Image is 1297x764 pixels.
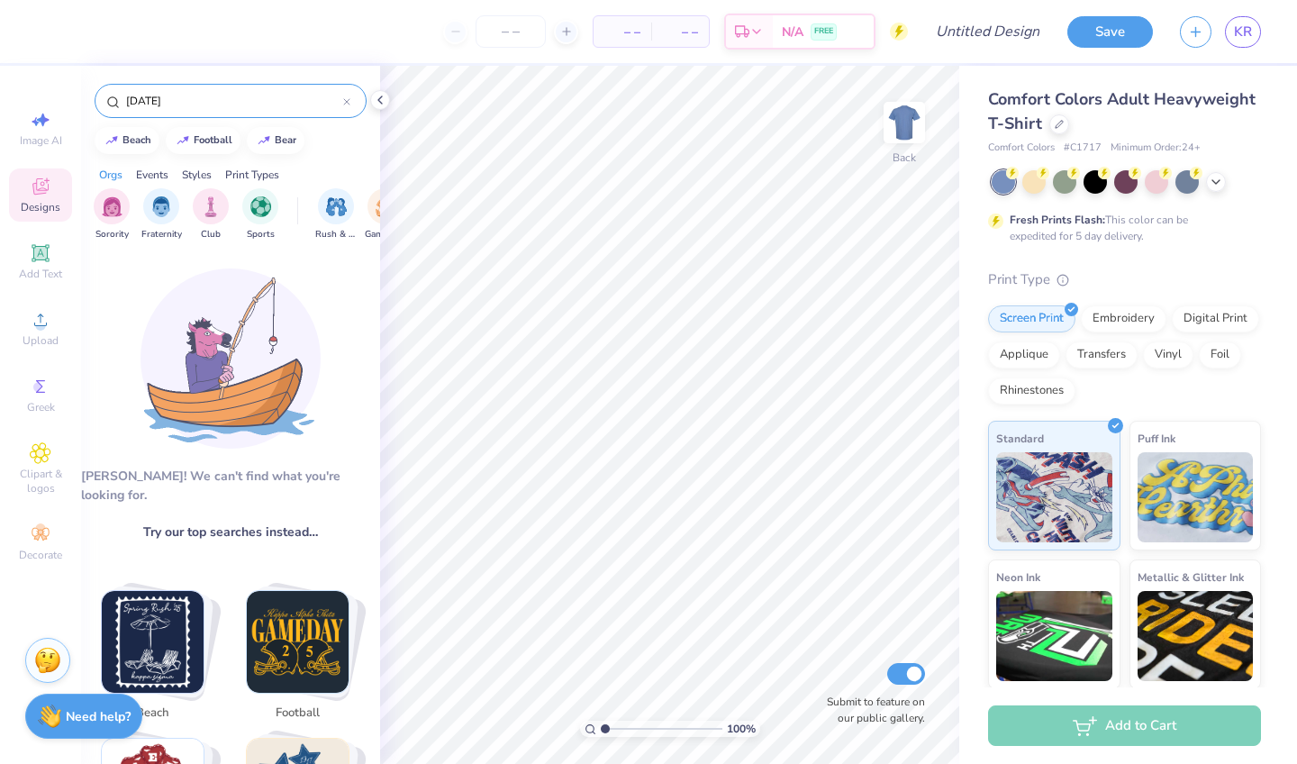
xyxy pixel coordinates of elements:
span: Club [201,228,221,241]
img: beach [102,591,204,693]
div: filter for Sports [242,188,278,241]
button: football [166,127,240,154]
button: bear [247,127,304,154]
div: Orgs [99,167,122,183]
span: Standard [996,429,1044,448]
span: Clipart & logos [9,467,72,496]
span: – – [662,23,698,41]
div: filter for Club [193,188,229,241]
img: Rush & Bid Image [326,196,347,217]
img: Sports Image [250,196,271,217]
div: Foil [1199,341,1241,368]
span: KR [1234,22,1252,42]
div: filter for Fraternity [141,188,182,241]
span: 100 % [727,721,756,737]
span: beach [123,705,182,723]
input: Try "Alpha" [124,92,343,110]
img: Loading... [141,268,321,449]
div: Screen Print [988,305,1075,332]
input: – – [476,15,546,48]
button: beach [95,127,159,154]
div: Transfers [1066,341,1138,368]
div: bear [275,135,296,145]
img: Neon Ink [996,591,1112,681]
span: Comfort Colors [988,141,1055,156]
div: football [194,135,232,145]
div: Rhinestones [988,377,1075,405]
div: filter for Rush & Bid [315,188,357,241]
span: Rush & Bid [315,228,357,241]
img: Metallic & Glitter Ink [1138,591,1254,681]
span: Puff Ink [1138,429,1175,448]
img: Puff Ink [1138,452,1254,542]
span: Greek [27,400,55,414]
img: Game Day Image [376,196,396,217]
span: Add Text [19,267,62,281]
img: trend_line.gif [104,135,119,146]
div: filter for Game Day [365,188,406,241]
div: This color can be expedited for 5 day delivery. [1010,212,1231,244]
label: Submit to feature on our public gallery. [817,694,925,726]
span: Sorority [95,228,129,241]
img: Sorority Image [102,196,122,217]
img: football [247,591,349,693]
img: trend_line.gif [257,135,271,146]
span: FREE [814,25,833,38]
div: Digital Print [1172,305,1259,332]
span: Designs [21,200,60,214]
button: filter button [242,188,278,241]
span: Metallic & Glitter Ink [1138,568,1244,587]
img: Back [886,105,922,141]
img: Fraternity Image [151,196,171,217]
span: Image AI [20,133,62,148]
button: Stack Card Button beach [90,590,226,729]
img: Standard [996,452,1112,542]
span: Game Day [365,228,406,241]
span: Minimum Order: 24 + [1111,141,1201,156]
div: [PERSON_NAME]! We can't find what you're looking for. [81,467,380,505]
div: Print Type [988,269,1261,290]
span: Neon Ink [996,568,1040,587]
button: filter button [315,188,357,241]
strong: Need help? [66,708,131,725]
span: Upload [23,333,59,348]
span: – – [604,23,640,41]
span: N/A [782,23,803,41]
div: Applique [988,341,1060,368]
span: Comfort Colors Adult Heavyweight T-Shirt [988,88,1256,134]
span: Fraternity [141,228,182,241]
button: filter button [365,188,406,241]
div: Print Types [225,167,279,183]
img: Club Image [201,196,221,217]
div: Vinyl [1143,341,1193,368]
div: Styles [182,167,212,183]
a: KR [1225,16,1261,48]
div: beach [122,135,151,145]
span: football [268,705,327,723]
span: # C1717 [1064,141,1102,156]
img: trend_line.gif [176,135,190,146]
button: filter button [94,188,130,241]
span: Decorate [19,548,62,562]
button: filter button [193,188,229,241]
div: Embroidery [1081,305,1166,332]
div: Back [893,150,916,166]
strong: Fresh Prints Flash: [1010,213,1105,227]
span: Try our top searches instead… [143,523,318,541]
button: Stack Card Button football [235,590,371,729]
div: Events [136,167,168,183]
div: filter for Sorority [94,188,130,241]
span: Sports [247,228,275,241]
input: Untitled Design [921,14,1054,50]
button: Save [1067,16,1153,48]
button: filter button [141,188,182,241]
